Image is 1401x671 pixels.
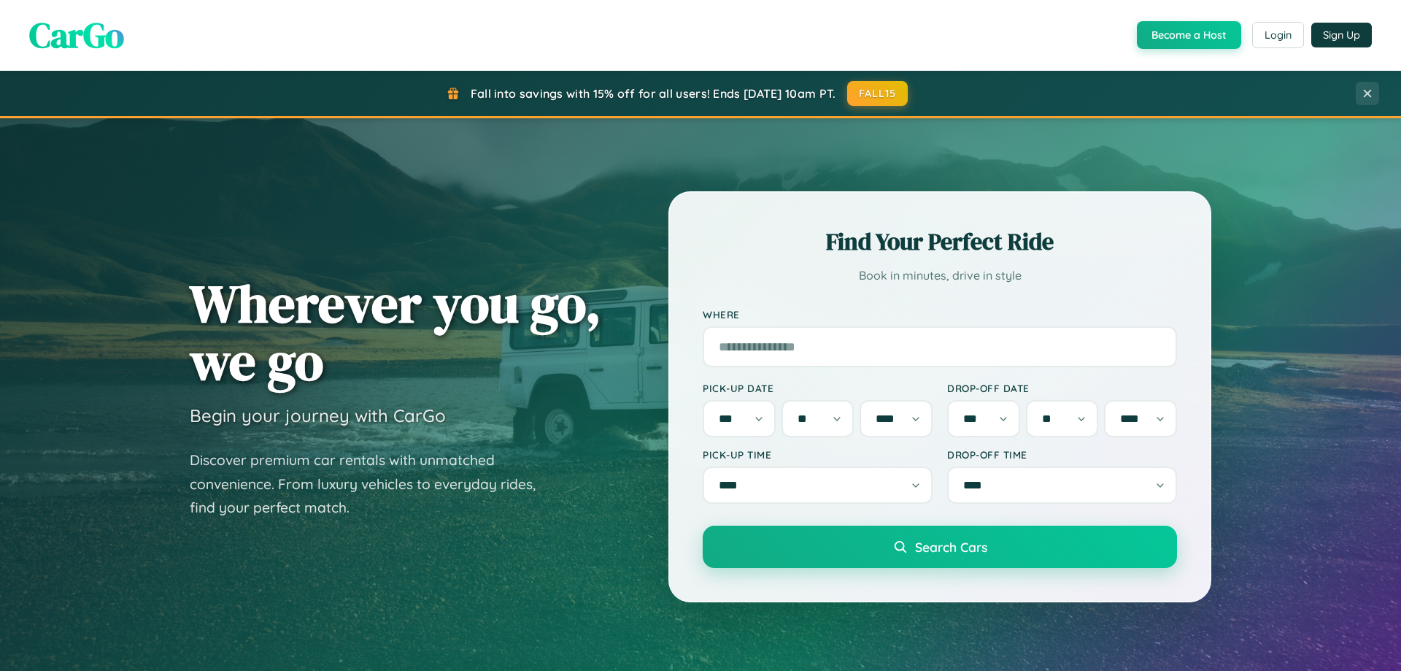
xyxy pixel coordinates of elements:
button: Search Cars [703,526,1177,568]
label: Drop-off Date [947,382,1177,394]
p: Book in minutes, drive in style [703,265,1177,286]
button: Login [1252,22,1304,48]
button: FALL15 [847,81,908,106]
span: Fall into savings with 15% off for all users! Ends [DATE] 10am PT. [471,86,836,101]
button: Become a Host [1137,21,1241,49]
h2: Find Your Perfect Ride [703,226,1177,258]
span: Search Cars [915,539,987,555]
h3: Begin your journey with CarGo [190,404,446,426]
span: CarGo [29,11,124,59]
label: Where [703,308,1177,321]
label: Drop-off Time [947,448,1177,461]
label: Pick-up Date [703,382,933,394]
label: Pick-up Time [703,448,933,461]
h1: Wherever you go, we go [190,275,601,390]
button: Sign Up [1311,23,1372,47]
p: Discover premium car rentals with unmatched convenience. From luxury vehicles to everyday rides, ... [190,448,555,520]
